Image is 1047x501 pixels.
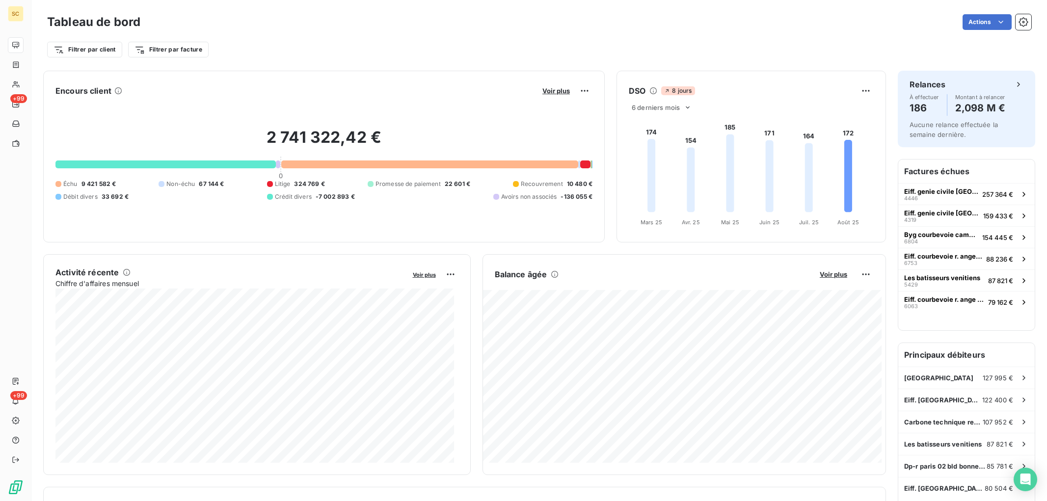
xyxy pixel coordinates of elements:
[910,100,939,116] h4: 186
[279,172,283,180] span: 0
[102,192,129,201] span: 33 692 €
[904,295,984,303] span: Eiff. courbevoie r. ange tour hopen
[445,180,470,188] span: 22 601 €
[799,219,819,226] tspan: Juil. 25
[982,234,1013,241] span: 154 445 €
[987,440,1013,448] span: 87 821 €
[982,190,1013,198] span: 257 364 €
[567,180,592,188] span: 10 480 €
[539,86,573,95] button: Voir plus
[759,219,779,226] tspan: Juin 25
[55,128,592,157] h2: 2 741 322,42 €
[641,219,662,226] tspan: Mars 25
[904,418,983,426] span: Carbone technique resine
[904,187,978,195] span: Eiff. genie civile [GEOGRAPHIC_DATA]
[199,180,224,188] span: 67 144 €
[682,219,700,226] tspan: Avr. 25
[661,86,695,95] span: 8 jours
[413,271,436,278] span: Voir plus
[904,396,982,404] span: Eiff. [GEOGRAPHIC_DATA] [STREET_ADDRESS]
[501,192,557,201] span: Avoirs non associés
[10,391,27,400] span: +99
[983,212,1013,220] span: 159 433 €
[294,180,324,188] span: 324 769 €
[983,374,1013,382] span: 127 995 €
[410,270,439,279] button: Voir plus
[898,343,1035,367] h6: Principaux débiteurs
[904,195,918,201] span: 4446
[904,440,982,448] span: Les batisseurs venitiens
[47,42,122,57] button: Filtrer par client
[632,104,680,111] span: 6 derniers mois
[817,270,850,279] button: Voir plus
[904,209,979,217] span: Eiff. genie civile [GEOGRAPHIC_DATA]
[988,298,1013,306] span: 79 162 €
[898,159,1035,183] h6: Factures échues
[904,374,974,382] span: [GEOGRAPHIC_DATA]
[904,217,916,223] span: 4319
[982,396,1013,404] span: 122 400 €
[275,192,312,201] span: Crédit divers
[963,14,1012,30] button: Actions
[8,479,24,495] img: Logo LeanPay
[10,94,27,103] span: +99
[898,269,1035,291] button: Les batisseurs venitiens542987 821 €
[8,6,24,22] div: SC
[561,192,592,201] span: -136 055 €
[904,274,980,282] span: Les batisseurs venitiens
[55,278,406,289] span: Chiffre d'affaires mensuel
[904,260,917,266] span: 6753
[904,462,987,470] span: Dp-r paris 02 bld bonne nouvelle
[910,79,945,90] h6: Relances
[55,266,119,278] h6: Activité récente
[904,238,918,244] span: 6804
[1014,468,1037,491] div: Open Intercom Messenger
[904,303,918,309] span: 6063
[904,484,985,492] span: Eiff. [GEOGRAPHIC_DATA][STREET_ADDRESS]
[910,121,998,138] span: Aucune relance effectuée la semaine dernière.
[629,85,645,97] h6: DSO
[128,42,209,57] button: Filtrer par facture
[820,270,847,278] span: Voir plus
[904,252,982,260] span: Eiff. courbevoie r. ange tour hopen
[376,180,441,188] span: Promesse de paiement
[81,180,116,188] span: 9 421 582 €
[721,219,739,226] tspan: Mai 25
[47,13,140,31] h3: Tableau de bord
[316,192,355,201] span: -7 002 893 €
[910,94,939,100] span: À effectuer
[987,462,1013,470] span: 85 781 €
[898,205,1035,226] button: Eiff. genie civile [GEOGRAPHIC_DATA]4319159 433 €
[988,277,1013,285] span: 87 821 €
[495,268,547,280] h6: Balance âgée
[542,87,570,95] span: Voir plus
[898,248,1035,269] button: Eiff. courbevoie r. ange tour hopen675388 236 €
[63,192,98,201] span: Débit divers
[898,183,1035,205] button: Eiff. genie civile [GEOGRAPHIC_DATA]4446257 364 €
[898,226,1035,248] button: Byg courbevoie campus seine doumer6804154 445 €
[983,418,1013,426] span: 107 952 €
[55,85,111,97] h6: Encours client
[521,180,563,188] span: Recouvrement
[898,291,1035,313] button: Eiff. courbevoie r. ange tour hopen606379 162 €
[986,255,1013,263] span: 88 236 €
[166,180,195,188] span: Non-échu
[904,231,978,238] span: Byg courbevoie campus seine doumer
[955,94,1005,100] span: Montant à relancer
[985,484,1013,492] span: 80 504 €
[275,180,291,188] span: Litige
[904,282,918,288] span: 5429
[955,100,1005,116] h4: 2,098 M €
[63,180,78,188] span: Échu
[8,96,23,112] a: +99
[837,219,859,226] tspan: Août 25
